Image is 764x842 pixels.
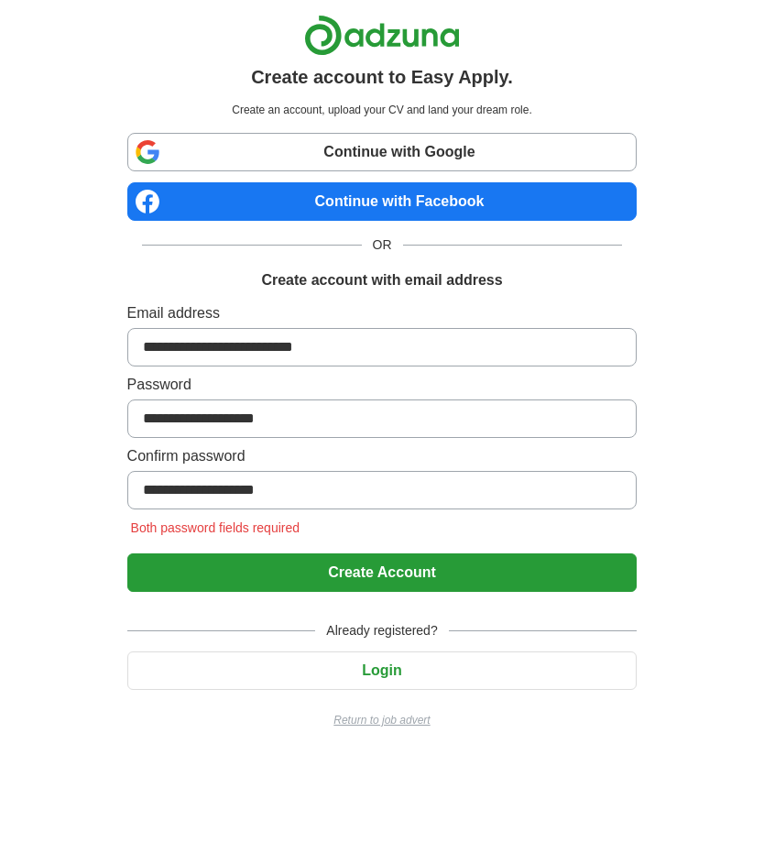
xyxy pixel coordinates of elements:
a: Login [127,662,638,678]
label: Password [127,374,638,396]
a: Return to job advert [127,712,638,728]
button: Create Account [127,553,638,592]
span: Both password fields required [127,520,303,535]
h1: Create account to Easy Apply. [251,63,513,91]
a: Continue with Facebook [127,182,638,221]
a: Continue with Google [127,133,638,171]
span: OR [362,235,403,255]
h1: Create account with email address [261,269,502,291]
label: Email address [127,302,638,324]
p: Create an account, upload your CV and land your dream role. [131,102,634,118]
span: Already registered? [315,621,448,640]
button: Login [127,651,638,690]
label: Confirm password [127,445,638,467]
img: Adzuna logo [304,15,460,56]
